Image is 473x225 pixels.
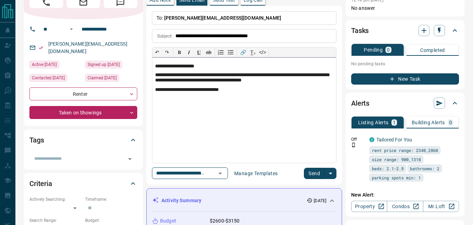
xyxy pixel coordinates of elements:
span: 𝐔 [197,49,201,55]
div: Tue Aug 27 2024 [29,74,82,84]
p: Subject: [157,33,173,39]
div: Renter [29,87,137,100]
span: beds: 2.1-2.9 [372,165,404,172]
span: bathrooms: 2 [410,165,439,172]
a: Condos [387,201,423,212]
a: Property [351,201,387,212]
svg: Push Notification Only [351,143,356,147]
span: parking spots min: 1 [372,174,421,181]
p: Actively Searching: [29,196,82,203]
p: Budget [160,217,176,225]
button: Manage Templates [230,168,282,179]
button: Numbered list [216,47,226,57]
p: No answer [351,5,459,12]
p: Search Range: [29,217,82,224]
div: Criteria [29,175,137,192]
div: Alerts [351,95,459,112]
p: Timeframe: [85,196,137,203]
span: Claimed [DATE] [88,74,117,81]
p: $2600-$3150 [210,217,239,225]
button: Open [215,168,225,178]
p: Budget: [85,217,137,224]
h2: Tasks [351,25,369,36]
span: size range: 900,1318 [372,156,421,163]
div: split button [304,168,336,179]
div: Activity Summary[DATE] [152,194,336,207]
button: 𝑰 [184,47,194,57]
div: condos.ca [369,137,374,142]
h2: Tags [29,134,44,146]
a: Mr.Loft [423,201,459,212]
p: Activity Summary [161,197,201,204]
span: Active [DATE] [32,61,57,68]
p: Building Alerts [412,120,445,125]
button: 𝐁 [174,47,184,57]
p: New Alert: [351,191,459,199]
div: Tasks [351,22,459,39]
h2: Criteria [29,178,52,189]
button: Bullet list [226,47,236,57]
button: </> [258,47,267,57]
span: rent price range: 2340,2860 [372,147,438,154]
div: Tags [29,132,137,148]
button: 🔗 [238,47,248,57]
svg: Email Verified [39,45,43,50]
button: ab [204,47,214,57]
span: [PERSON_NAME][EMAIL_ADDRESS][DOMAIN_NAME] [164,15,281,21]
s: ab [206,49,211,55]
p: 1 [393,120,396,125]
a: Tailored For You [376,137,412,143]
div: Tue Jul 30 2024 [85,61,137,71]
button: New Task [351,73,459,85]
button: ↷ [162,47,172,57]
p: Completed [420,48,445,53]
p: 0 [449,120,452,125]
button: Open [125,154,135,164]
a: [PERSON_NAME][EMAIL_ADDRESS][DOMAIN_NAME] [48,41,127,54]
p: No pending tasks [351,59,459,69]
div: Fri Aug 23 2024 [85,74,137,84]
span: Contacted [DATE] [32,74,65,81]
button: Open [67,25,76,33]
h2: Alerts [351,98,369,109]
button: T̲ₓ [248,47,258,57]
p: Pending [364,47,383,52]
p: Listing Alerts [358,120,389,125]
button: ↶ [152,47,162,57]
span: Signed up [DATE] [88,61,120,68]
button: 𝐔 [194,47,204,57]
div: Taken on Showings [29,106,137,119]
p: To: [152,11,336,25]
div: Thu Oct 09 2025 [29,61,82,71]
p: 0 [387,47,390,52]
p: [DATE] [314,198,326,204]
p: Off [351,136,365,143]
button: Send [304,168,325,179]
